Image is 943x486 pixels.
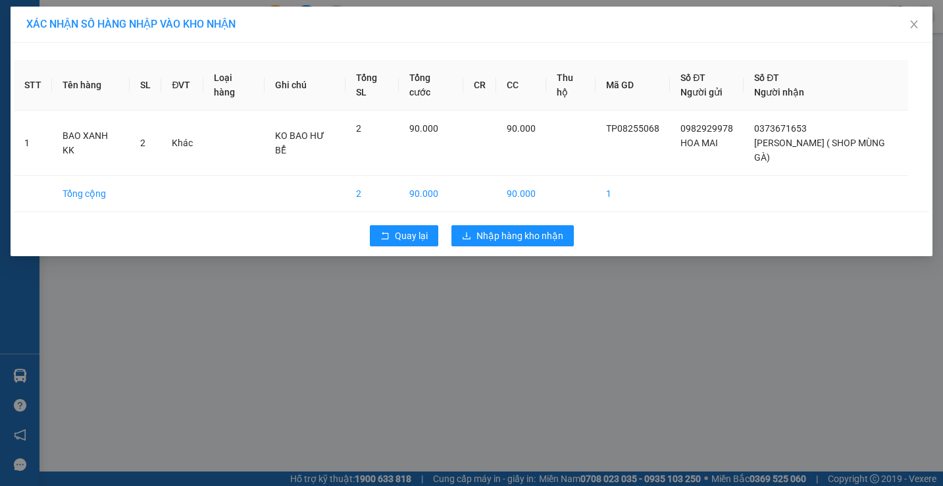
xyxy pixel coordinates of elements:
[462,231,471,242] span: download
[496,176,546,212] td: 90.000
[451,225,574,246] button: downloadNhập hàng kho nhận
[463,60,496,111] th: CR
[754,87,804,97] span: Người nhận
[52,176,130,212] td: Tổng cộng
[345,176,399,212] td: 2
[265,60,345,111] th: Ghi chú
[380,231,390,242] span: rollback
[130,60,161,111] th: SL
[399,176,463,212] td: 90.000
[680,138,718,148] span: HOA MAI
[14,111,52,176] td: 1
[596,60,670,111] th: Mã GD
[399,60,463,111] th: Tổng cước
[395,229,428,243] span: Quay lại
[345,60,399,111] th: Tổng SL
[14,60,52,111] th: STT
[754,123,807,134] span: 0373671653
[356,123,361,134] span: 2
[546,60,596,111] th: Thu hộ
[203,60,265,111] th: Loại hàng
[754,138,885,163] span: [PERSON_NAME] ( SHOP MÙNG GÀ)
[896,7,932,43] button: Close
[409,123,438,134] span: 90.000
[606,123,659,134] span: TP08255068
[52,60,130,111] th: Tên hàng
[161,111,203,176] td: Khác
[680,123,733,134] span: 0982929978
[370,225,438,246] button: rollbackQuay lại
[680,87,723,97] span: Người gửi
[52,111,130,176] td: BAO XANH KK
[161,60,203,111] th: ĐVT
[26,18,236,30] span: XÁC NHẬN SỐ HÀNG NHẬP VÀO KHO NHẬN
[275,130,324,155] span: KO BAO HƯ BỂ
[496,60,546,111] th: CC
[680,72,705,83] span: Số ĐT
[140,138,145,148] span: 2
[754,72,779,83] span: Số ĐT
[476,229,563,243] span: Nhập hàng kho nhận
[596,176,670,212] td: 1
[909,19,919,30] span: close
[507,123,536,134] span: 90.000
